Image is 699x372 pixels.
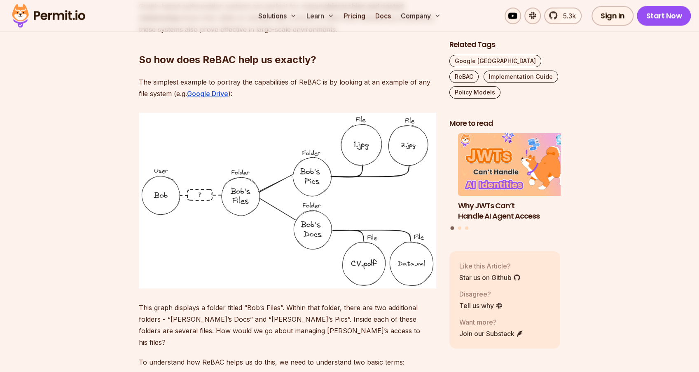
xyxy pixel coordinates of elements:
h2: Related Tags [449,40,561,50]
a: Why JWTs Can’t Handle AI Agent AccessWhy JWTs Can’t Handle AI Agent Access [458,134,569,221]
p: The simplest example to portray the capabilities of ReBAC is by looking at an example of any file... [139,76,436,99]
button: Company [397,7,444,24]
button: Go to slide 1 [451,226,454,230]
li: 1 of 3 [458,134,569,221]
a: Start Now [637,6,691,26]
a: ReBAC [449,71,479,83]
a: Google [GEOGRAPHIC_DATA] [449,55,541,67]
button: Solutions [255,7,300,24]
h2: More to read [449,118,561,129]
span: 5.3k [558,11,576,21]
p: To understand how ReBAC helps us do this, we need to understand two basic terms: [139,356,436,367]
a: Tell us why [459,301,503,311]
button: Go to slide 3 [465,227,468,230]
a: Policy Models [449,86,500,99]
button: Learn [303,7,337,24]
a: Join our Substack [459,329,524,339]
a: Docs [372,7,394,24]
a: Star us on Github [459,273,521,283]
a: Implementation Guide [484,71,558,83]
div: Posts [449,134,561,231]
h3: Why JWTs Can’t Handle AI Agent Access [458,201,569,221]
a: Sign In [591,6,634,26]
p: Disagree? [459,289,503,299]
p: Want more? [459,317,524,327]
img: Why JWTs Can’t Handle AI Agent Access [458,134,569,196]
button: Go to slide 2 [458,227,461,230]
img: ReBAC 1.png [139,113,436,288]
a: Pricing [341,7,369,24]
a: Google Drive [187,89,228,98]
img: Permit logo [8,2,89,30]
h2: So how does ReBAC help us exactly? [139,20,436,66]
p: Like this Article? [459,261,521,271]
p: This graph displays a folder titled “Bob’s Files”. Within that folder, there are two additional f... [139,301,436,348]
a: 5.3k [544,7,582,24]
